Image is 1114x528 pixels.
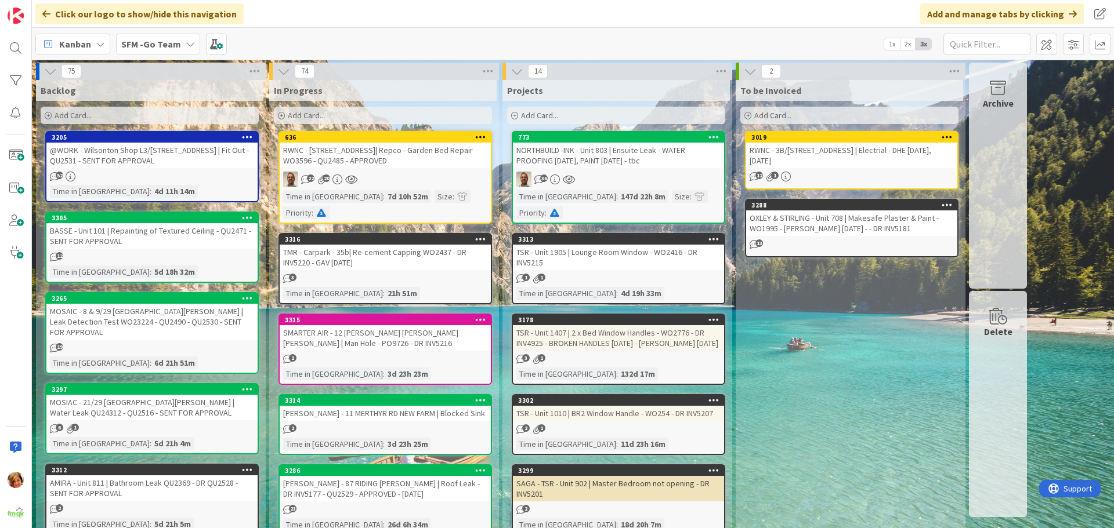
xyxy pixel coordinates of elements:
[151,356,198,369] div: 6d 21h 51m
[121,38,181,50] b: SFM -Go Team
[8,504,24,520] img: avatar
[746,132,957,143] div: 3019
[755,172,763,179] span: 12
[283,172,298,187] img: SD
[295,64,314,78] span: 74
[71,424,79,431] span: 1
[513,315,724,351] div: 3178TSR - Unit 1407 | 2 x Bed Window Handles - WO2776 - DR INV4925 - BROKEN HANDLES [DATE] - [PER...
[522,274,530,281] span: 1
[46,132,258,143] div: 3205
[56,252,63,260] span: 12
[280,143,491,168] div: RWNC - [STREET_ADDRESS]| Repco - Garden Bed Repair WO3596 - QU2485 - APPROVED
[672,190,690,203] div: Size
[518,467,724,475] div: 3299
[52,214,258,222] div: 3305
[280,132,491,168] div: 636RWNC - [STREET_ADDRESS]| Repco - Garden Bed Repair WO3596 - QU2485 - APPROVED
[383,287,385,300] span: :
[385,190,431,203] div: 7d 10h 52m
[545,206,547,219] span: :
[151,265,198,278] div: 5d 18h 32m
[385,287,420,300] div: 21h 51m
[289,354,296,362] span: 1
[289,274,296,281] span: 3
[52,466,258,474] div: 3312
[50,265,150,278] div: Time in [GEOGRAPHIC_DATA]
[35,3,244,24] div: Click our logo to show/hide this navigation
[46,465,258,475] div: 3312
[516,172,531,187] img: SD
[920,3,1084,24] div: Add and manage tabs by clicking
[916,38,931,50] span: 3x
[755,239,763,247] span: 13
[288,110,325,121] span: Add Card...
[46,213,258,249] div: 3305BASSE - Unit 101 | Repainting of Textured Ceiling - QU2471 - SENT FOR APPROVAL
[46,384,258,395] div: 3297
[46,475,258,501] div: AMIRA - Unit 811 | Bathroom Leak QU2369 - DR QU2528 - SENT FOR APPROVAL
[285,396,491,405] div: 3314
[150,265,151,278] span: :
[56,343,63,351] span: 19
[283,287,383,300] div: Time in [GEOGRAPHIC_DATA]
[751,133,957,141] div: 3019
[513,234,724,245] div: 3313
[280,465,491,476] div: 3286
[312,206,313,219] span: :
[513,132,724,168] div: 773NORTHBUILD -INK - Unit 803 | Ensuite Leak - WATER PROOFING [DATE], PAINT [DATE] - tbc
[746,210,957,236] div: OXLEY & STIRLING - Unit 708 | Makesafe Plaster & Paint - WO1995 - [PERSON_NAME] [DATE] - - DR INV...
[8,8,24,24] img: Visit kanbanzone.com
[513,234,724,270] div: 3313TSR - Unit 1905 | Lounge Room Window - WO2416 - DR INV5215
[618,367,658,380] div: 132d 17m
[45,292,259,374] a: 3265MOSAIC - 8 & 9/29 [GEOGRAPHIC_DATA][PERSON_NAME] | Leak Detection Test WO23224 - QU2490 - QU2...
[383,438,385,450] span: :
[513,143,724,168] div: NORTHBUILD -INK - Unit 803 | Ensuite Leak - WATER PROOFING [DATE], PAINT [DATE] - tbc
[900,38,916,50] span: 2x
[280,234,491,270] div: 3316TMR - Carpark - 35b| Re-cement Capping WO2437 - DR INV5220 - GAV [DATE]
[513,325,724,351] div: TSR - Unit 1407 | 2 x Bed Window Handles - WO2776 - DR INV4925 - BROKEN HANDLES [DATE] - [PERSON_...
[513,465,724,501] div: 3299SAGA - TSR - Unit 902 | Master Bedroom not opening - DR INV5201
[46,132,258,168] div: 3205@WORK - Wilsonton Shop L3/[STREET_ADDRESS] | Fit Out - QU2531 - SENT FOR APPROVAL
[52,385,258,394] div: 3297
[56,504,63,512] span: 2
[516,438,616,450] div: Time in [GEOGRAPHIC_DATA]
[24,2,53,16] span: Support
[383,190,385,203] span: :
[616,190,618,203] span: :
[55,110,92,121] span: Add Card...
[771,172,779,179] span: 1
[516,190,616,203] div: Time in [GEOGRAPHIC_DATA]
[616,287,618,300] span: :
[616,367,618,380] span: :
[285,133,491,141] div: 636
[513,476,724,501] div: SAGA - TSR - Unit 902 | Master Bedroom not opening - DR INV5201
[280,476,491,501] div: [PERSON_NAME] - 87 RIDING [PERSON_NAME] | Roof Leak - DR INV5177 - QU2529 - APPROVED - [DATE]
[52,294,258,303] div: 3265
[453,190,454,203] span: :
[150,437,151,450] span: :
[690,190,692,203] span: :
[740,85,801,96] span: To be Invoiced
[983,96,1014,110] div: Archive
[280,315,491,325] div: 3315
[46,395,258,420] div: MOSIAC - 21/29 [GEOGRAPHIC_DATA][PERSON_NAME] | Water Leak QU24312 - QU2516 - SENT FOR APPROVAL
[45,212,259,283] a: 3305BASSE - Unit 101 | Repainting of Textured Ceiling - QU2471 - SENT FOR APPROVALTime in [GEOGRA...
[507,85,543,96] span: Projects
[283,190,383,203] div: Time in [GEOGRAPHIC_DATA]
[516,367,616,380] div: Time in [GEOGRAPHIC_DATA]
[943,34,1030,54] input: Quick Filter...
[307,174,314,182] span: 22
[513,172,724,187] div: SD
[280,465,491,501] div: 3286[PERSON_NAME] - 87 RIDING [PERSON_NAME] | Roof Leak - DR INV5177 - QU2529 - APPROVED - [DATE]
[512,233,725,304] a: 3313TSR - Unit 1905 | Lounge Room Window - WO2416 - DR INV5215Time in [GEOGRAPHIC_DATA]:4d 19h 33m
[513,315,724,325] div: 3178
[538,274,545,281] span: 1
[746,132,957,168] div: 3019RWNC - 3B/[STREET_ADDRESS] | Electrial - DHE [DATE], [DATE]
[518,316,724,324] div: 3178
[754,110,791,121] span: Add Card...
[323,174,330,182] span: 20
[522,354,530,362] span: 3
[618,287,664,300] div: 4d 19h 33m
[280,395,491,421] div: 3314[PERSON_NAME] - 11 MERTHYR RD NEW FARM | Blocked Sink
[280,234,491,245] div: 3316
[521,110,558,121] span: Add Card...
[46,465,258,501] div: 3312AMIRA - Unit 811 | Bathroom Leak QU2369 - DR QU2528 - SENT FOR APPROVAL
